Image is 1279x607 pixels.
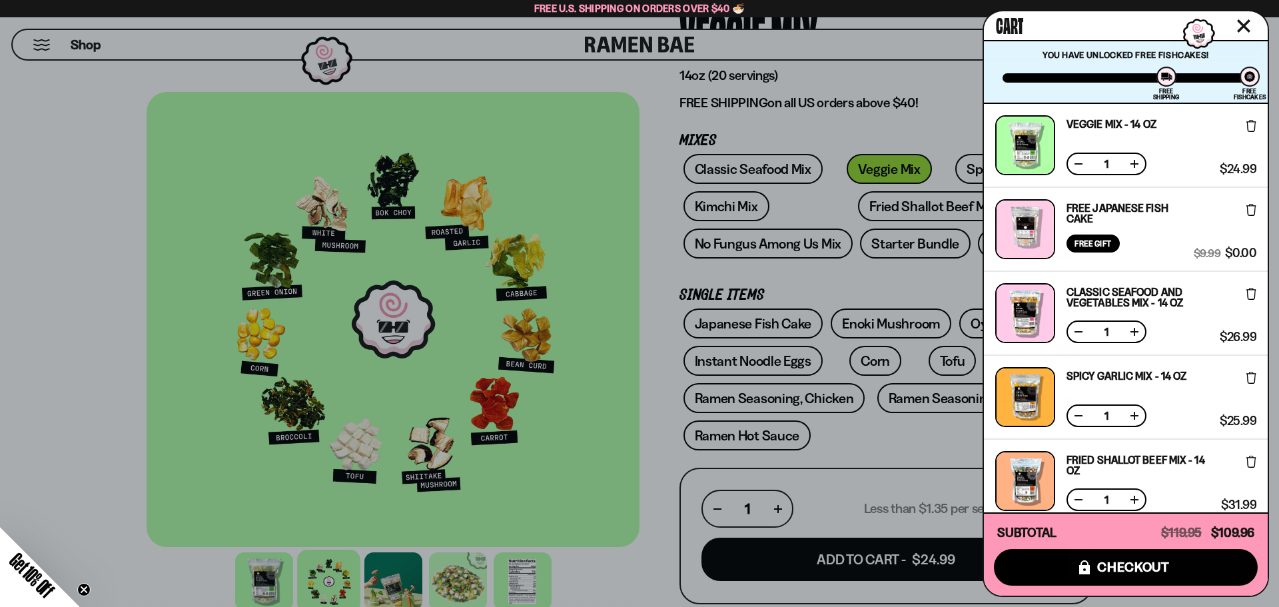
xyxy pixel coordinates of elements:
div: Free Gift [1066,235,1120,253]
p: You have unlocked Free Fishcakes! [1003,49,1249,60]
h4: Subtotal [997,526,1057,540]
span: $9.99 [1194,247,1220,259]
span: $25.99 [1220,415,1256,427]
span: $109.96 [1211,525,1254,540]
span: checkout [1097,560,1170,574]
span: $0.00 [1225,247,1256,259]
button: Close cart [1234,16,1254,36]
span: Free U.S. Shipping on Orders over $40 🍜 [534,2,745,15]
span: 1 [1096,326,1117,337]
div: Free Fishcakes [1234,88,1266,100]
div: Free Shipping [1153,88,1179,100]
span: 1 [1096,494,1117,505]
span: $24.99 [1220,163,1256,175]
span: Get 10% Off [6,549,58,601]
a: Veggie Mix - 14 OZ [1066,119,1156,129]
span: 1 [1096,410,1117,421]
span: 1 [1096,159,1117,169]
span: $119.95 [1161,525,1202,540]
a: Classic Seafood and Vegetables Mix - 14 OZ [1066,287,1215,308]
a: Fried Shallot Beef Mix - 14 OZ [1066,454,1216,476]
span: Cart [996,11,1023,37]
a: Free Japanese Fish Cake [1066,203,1194,224]
span: $26.99 [1220,331,1256,343]
button: Close teaser [77,583,91,596]
a: Spicy Garlic Mix - 14 oz [1066,370,1186,381]
button: checkout [994,549,1258,586]
span: $31.99 [1221,499,1256,511]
